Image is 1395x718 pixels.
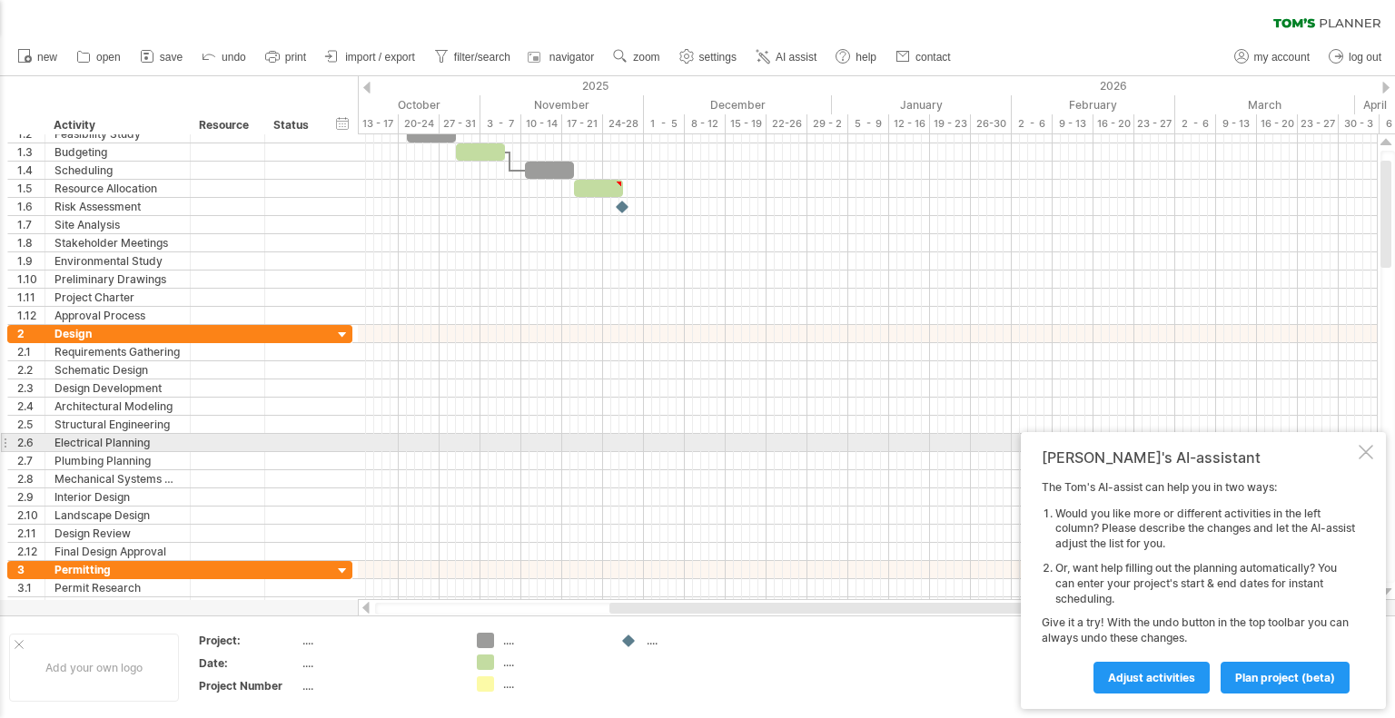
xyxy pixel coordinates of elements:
[96,51,121,64] span: open
[17,543,45,560] div: 2.12
[54,434,181,451] div: Electrical Planning
[807,114,848,133] div: 29 - 2
[647,633,746,648] div: ....
[17,325,45,342] div: 2
[54,216,181,233] div: Site Analysis
[503,676,602,692] div: ....
[1093,662,1210,693] a: Adjust activities
[17,180,45,197] div: 1.5
[17,216,45,233] div: 1.7
[776,51,816,64] span: AI assist
[17,507,45,524] div: 2.10
[915,51,951,64] span: contact
[832,95,1012,114] div: January 2026
[848,114,889,133] div: 5 - 9
[54,198,181,215] div: Risk Assessment
[54,597,181,615] div: Zoning Approval
[521,114,562,133] div: 10 - 14
[37,51,57,64] span: new
[54,543,181,560] div: Final Design Approval
[54,234,181,251] div: Stakeholder Meetings
[17,379,45,397] div: 2.3
[856,51,876,64] span: help
[54,507,181,524] div: Landscape Design
[930,114,971,133] div: 19 - 23
[1042,448,1355,467] div: [PERSON_NAME]'s AI-assistant
[17,398,45,415] div: 2.4
[9,634,179,702] div: Add your own logo
[1053,114,1093,133] div: 9 - 13
[358,114,399,133] div: 13 - 17
[608,45,665,69] a: zoom
[17,307,45,324] div: 1.12
[197,45,252,69] a: undo
[321,45,420,69] a: import / export
[54,470,181,487] div: Mechanical Systems Design
[54,561,181,578] div: Permitting
[13,45,63,69] a: new
[1175,95,1355,114] div: March 2026
[17,561,45,578] div: 3
[54,398,181,415] div: Architectural Modeling
[54,270,181,288] div: Preliminary Drawings
[199,633,299,648] div: Project:
[1055,561,1355,606] li: Or, want help filling out the planning automatically? You can enter your project's start & end da...
[726,114,767,133] div: 15 - 19
[17,470,45,487] div: 2.8
[1134,114,1175,133] div: 23 - 27
[261,45,312,69] a: print
[675,45,742,69] a: settings
[17,143,45,161] div: 1.3
[889,114,930,133] div: 12 - 16
[17,597,45,615] div: 3.2
[1257,114,1298,133] div: 16 - 20
[17,162,45,179] div: 1.4
[72,45,126,69] a: open
[480,114,521,133] div: 3 - 7
[302,633,455,648] div: ....
[633,51,659,64] span: zoom
[54,116,180,134] div: Activity
[603,114,644,133] div: 24-28
[399,114,440,133] div: 20-24
[17,289,45,306] div: 1.11
[430,45,516,69] a: filter/search
[17,343,45,360] div: 2.1
[54,325,181,342] div: Design
[54,452,181,469] div: Plumbing Planning
[454,51,510,64] span: filter/search
[1254,51,1310,64] span: my account
[685,114,726,133] div: 8 - 12
[17,416,45,433] div: 2.5
[345,51,415,64] span: import / export
[1324,45,1387,69] a: log out
[831,45,882,69] a: help
[1349,51,1381,64] span: log out
[54,162,181,179] div: Scheduling
[135,45,188,69] a: save
[891,45,956,69] a: contact
[1298,114,1339,133] div: 23 - 27
[503,654,602,670] div: ....
[17,525,45,542] div: 2.11
[54,488,181,506] div: Interior Design
[199,678,299,693] div: Project Number
[54,289,181,306] div: Project Charter
[54,307,181,324] div: Approval Process
[1012,95,1175,114] div: February 2026
[17,234,45,251] div: 1.8
[525,45,599,69] a: navigator
[54,579,181,596] div: Permit Research
[1216,114,1257,133] div: 9 - 13
[54,361,181,379] div: Schematic Design
[17,434,45,451] div: 2.6
[751,45,822,69] a: AI assist
[292,95,480,114] div: October 2025
[222,51,246,64] span: undo
[17,361,45,379] div: 2.2
[302,655,455,671] div: ....
[503,633,602,648] div: ....
[17,579,45,596] div: 3.1
[17,488,45,506] div: 2.9
[1221,662,1350,693] a: plan project (beta)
